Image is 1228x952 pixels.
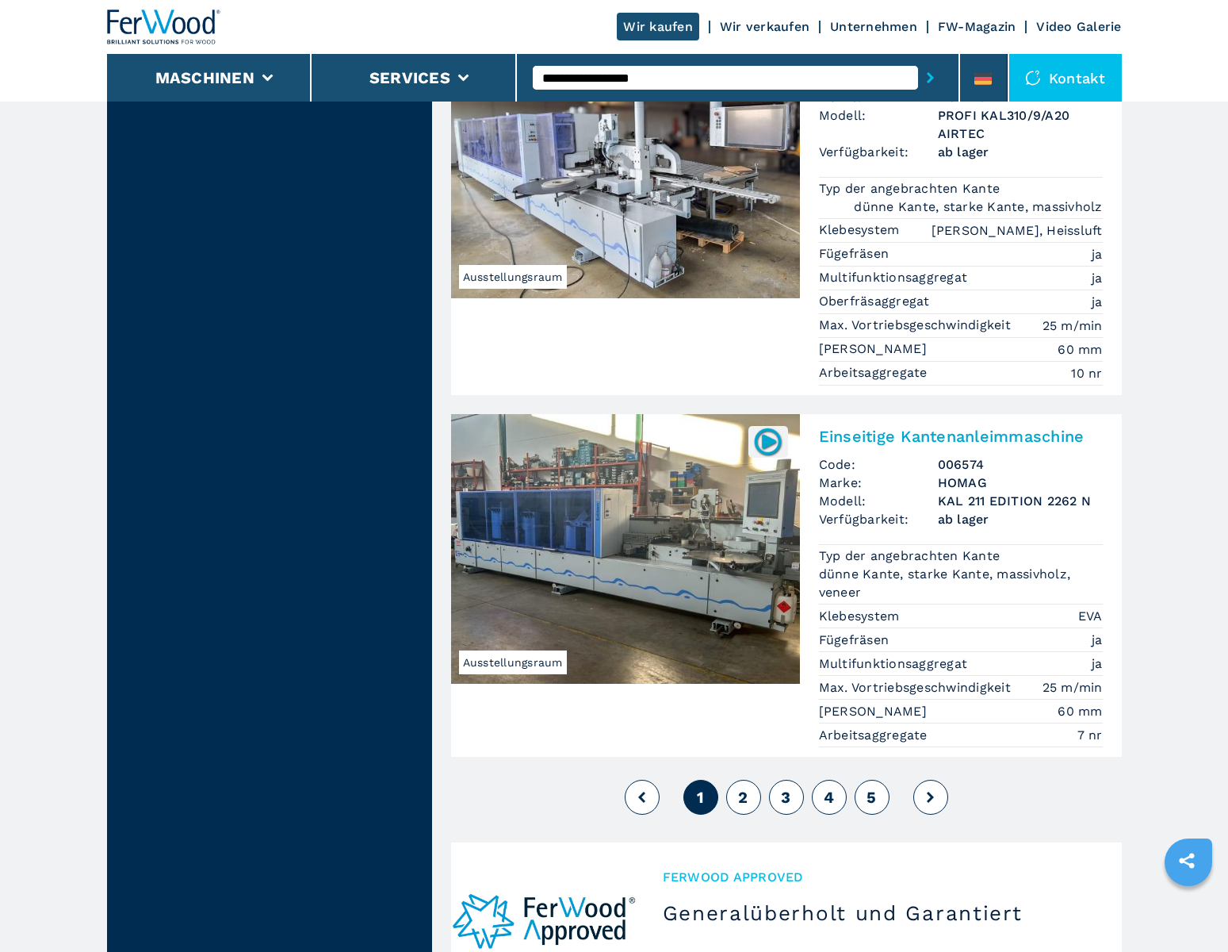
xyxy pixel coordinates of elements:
[1036,19,1121,34] a: Video Galerie
[663,868,1096,886] span: Ferwood Approved
[1042,317,1103,335] em: 25 m/min
[938,19,1016,34] a: FW-Magazin
[819,631,893,649] p: Fügefräsen
[1092,293,1103,311] em: ja
[697,788,704,807] span: 1
[932,221,1103,240] em: [PERSON_NAME], Heissluft
[451,29,1122,395] a: Einseitige Kantenanleimmaschine HOMAG PROFI KAL310/9/A20 AIRTECAusstellungsraum007134Einseitige K...
[819,565,1103,601] em: dünne Kante, starke Kante, massivholz, veneer
[819,180,1004,198] p: Typ der angebrachten Kante
[1058,702,1102,720] em: 60 mm
[451,29,800,298] img: Einseitige Kantenanleimmaschine HOMAG PROFI KAL310/9/A20 AIRTEC
[752,426,783,457] img: 006574
[938,474,1103,492] h3: HOMAG
[819,727,932,744] p: Arbeitsaggregate
[819,340,932,358] p: [PERSON_NAME]
[1092,631,1103,649] em: ja
[1058,340,1102,359] em: 60 mm
[819,455,938,474] span: Code:
[938,510,1103,528] span: ab lager
[1167,841,1207,881] a: sharethis
[369,68,450,87] button: Services
[938,143,1103,161] span: ab lager
[451,414,1122,757] a: Einseitige Kantenanleimmaschine HOMAG KAL 211 EDITION 2262 NAusstellungsraum006574Einseitige Kant...
[819,106,938,143] span: Modell:
[824,788,834,807] span: 4
[451,414,800,684] img: Einseitige Kantenanleimmaschine HOMAG KAL 211 EDITION 2262 N
[830,19,917,34] a: Unternehmen
[683,780,718,815] button: 1
[819,269,972,286] p: Multifunktionsaggregat
[107,10,221,44] img: Ferwood
[819,608,904,625] p: Klebesystem
[1078,607,1103,625] em: EVA
[459,265,567,289] span: Ausstellungsraum
[769,780,804,815] button: 3
[781,788,790,807] span: 3
[938,455,1103,474] h3: 006574
[819,547,1004,565] p: Typ der angebrachten Kante
[938,492,1103,510] h3: KAL 211 EDITION 2262 N
[938,106,1103,143] h3: PROFI KAL310/9/A20 AIRTEC
[819,474,938,492] span: Marke:
[819,510,938,528] span: Verfügbarkeit:
[855,780,889,815] button: 5
[819,427,1103,446] h2: Einseitige Kantenanleimmaschine
[819,245,893,263] p: Fügefräsen
[819,492,938,510] span: Modell:
[1092,654,1103,673] em: ja
[819,221,904,239] p: Klebesystem
[738,788,748,807] span: 2
[1161,881,1216,940] iframe: Chat
[819,143,938,161] span: Verfügbarkeit:
[819,317,1016,334] p: Max. Vortriebsgeschwindigkeit
[1009,54,1122,102] div: Kontakt
[819,655,972,673] p: Multifunktionsaggregat
[854,198,1102,216] em: dünne Kante, starke Kante, massivholz
[819,703,932,720] p: [PERSON_NAME]
[819,364,932,382] p: Arbeitsaggregate
[459,651,567,674] span: Ausstellungsraum
[720,19,809,34] a: Wir verkaufen
[918,59,943,96] button: submit-button
[1025,70,1041,86] img: Kontakt
[1092,245,1103,263] em: ja
[726,780,761,815] button: 2
[1092,269,1103,287] em: ja
[617,13,699,40] a: Wir kaufen
[1071,364,1102,382] em: 10 nr
[819,293,934,310] p: Oberfräsaggregat
[866,788,876,807] span: 5
[663,900,1096,926] h3: Generalüberholt und Garantiert
[155,68,254,87] button: Maschinen
[1042,678,1103,697] em: 25 m/min
[812,780,847,815] button: 4
[819,679,1016,697] p: Max. Vortriebsgeschwindigkeit
[1077,726,1103,744] em: 7 nr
